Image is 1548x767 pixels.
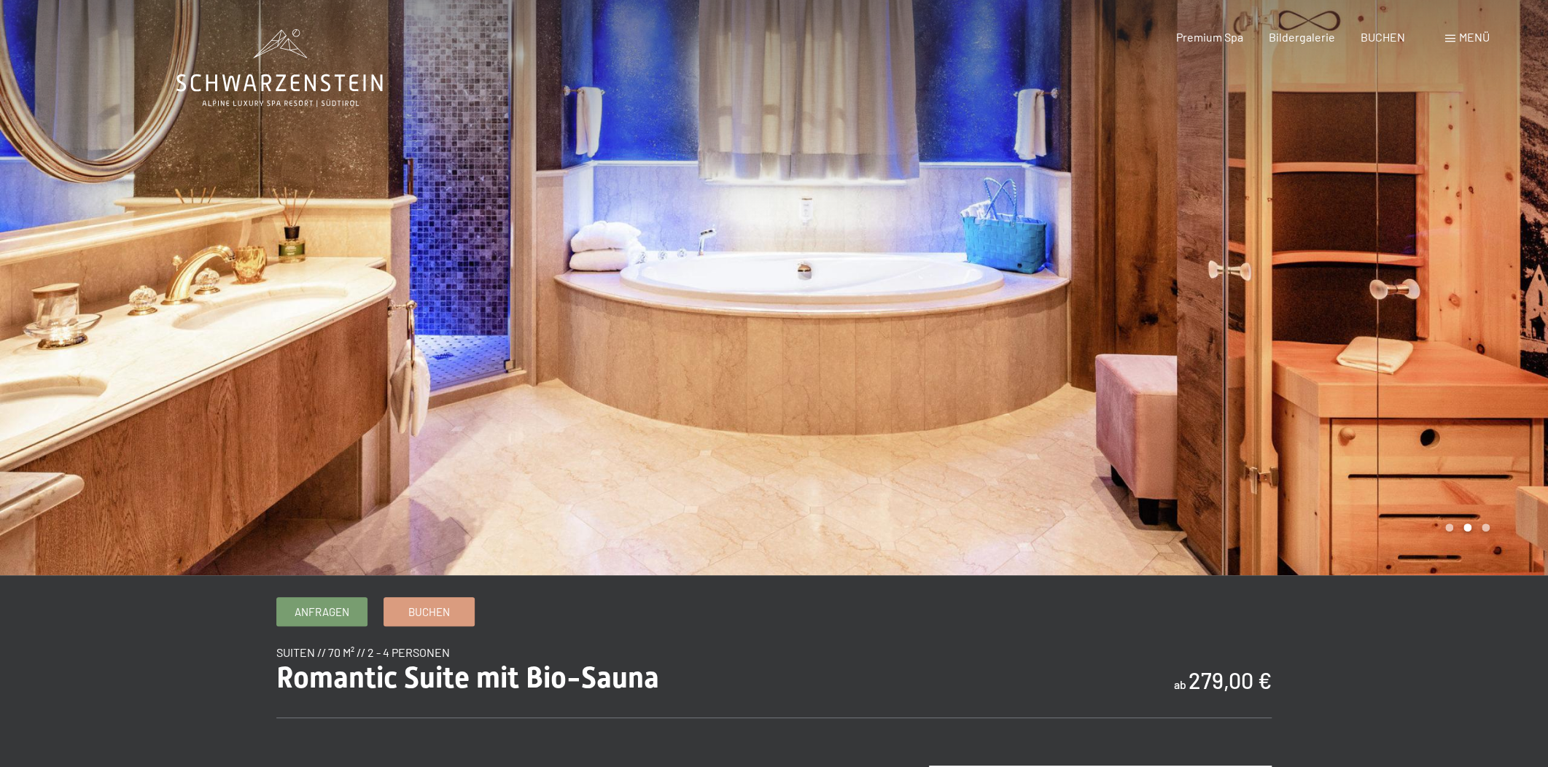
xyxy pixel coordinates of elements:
[1459,30,1490,44] span: Menü
[408,604,450,620] span: Buchen
[295,604,349,620] span: Anfragen
[1175,30,1242,44] a: Premium Spa
[1269,30,1335,44] a: Bildergalerie
[276,661,659,695] span: Romantic Suite mit Bio-Sauna
[277,598,367,626] a: Anfragen
[1361,30,1405,44] a: BUCHEN
[1189,667,1272,693] b: 279,00 €
[1174,677,1186,691] span: ab
[384,598,474,626] a: Buchen
[276,645,450,659] span: Suiten // 70 m² // 2 - 4 Personen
